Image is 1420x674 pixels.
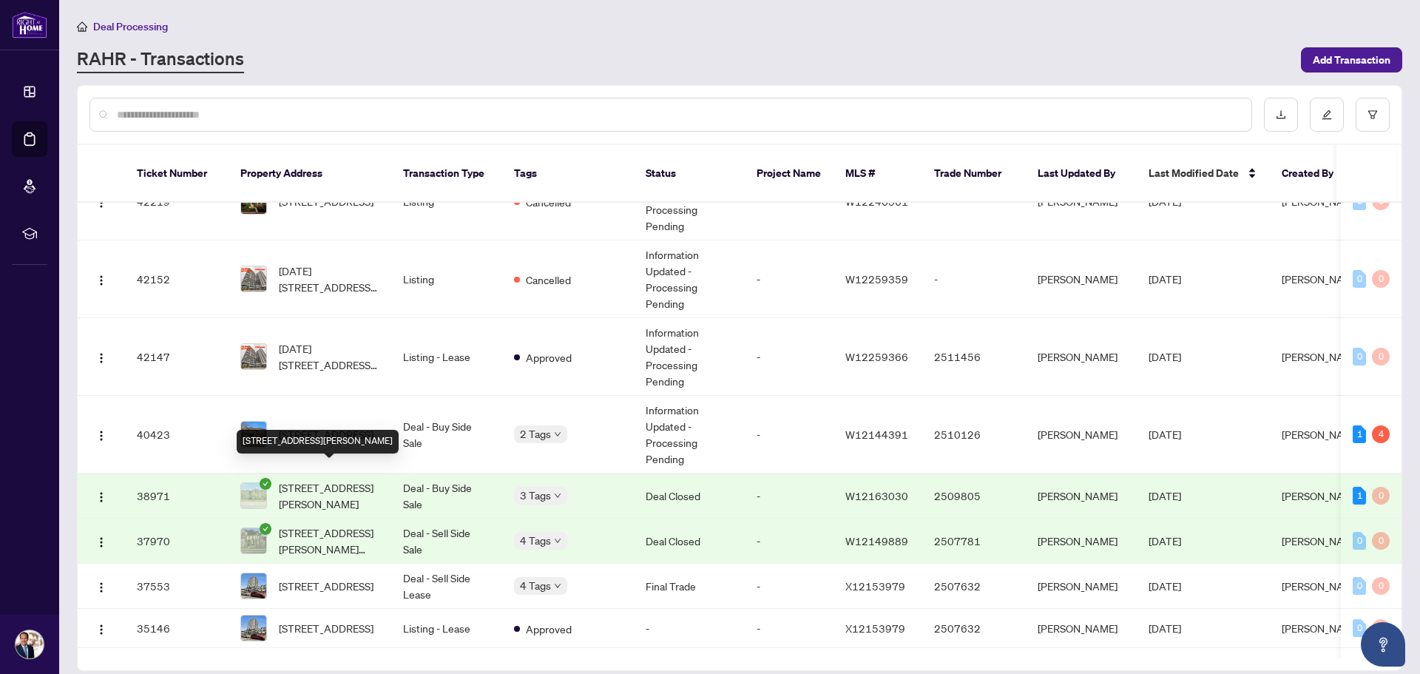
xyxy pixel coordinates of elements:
[391,145,502,203] th: Transaction Type
[241,573,266,599] img: thumbnail-img
[1367,109,1378,120] span: filter
[1353,532,1366,550] div: 0
[95,536,107,548] img: Logo
[279,263,379,295] span: [DATE][STREET_ADDRESS][DATE]
[554,431,561,438] span: down
[95,582,107,593] img: Logo
[1026,564,1137,609] td: [PERSON_NAME]
[845,621,905,635] span: X12153979
[279,525,379,557] span: [STREET_ADDRESS][PERSON_NAME][PERSON_NAME]
[89,574,113,598] button: Logo
[77,47,244,73] a: RAHR - Transactions
[1356,98,1390,132] button: filter
[922,240,1026,318] td: -
[634,396,745,474] td: Information Updated - Processing Pending
[1026,145,1137,203] th: Last Updated By
[125,240,229,318] td: 42152
[1282,272,1362,286] span: [PERSON_NAME]
[391,318,502,396] td: Listing - Lease
[391,519,502,564] td: Deal - Sell Side Sale
[745,564,834,609] td: -
[95,197,107,209] img: Logo
[125,474,229,519] td: 38971
[634,240,745,318] td: Information Updated - Processing Pending
[1282,621,1362,635] span: [PERSON_NAME]
[502,145,634,203] th: Tags
[1353,270,1366,288] div: 0
[634,564,745,609] td: Final Trade
[391,396,502,474] td: Deal - Buy Side Sale
[1149,272,1181,286] span: [DATE]
[391,240,502,318] td: Listing
[1313,48,1390,72] span: Add Transaction
[520,487,551,504] span: 3 Tags
[260,478,271,490] span: check-circle
[1149,165,1239,181] span: Last Modified Date
[1372,532,1390,550] div: 0
[1026,609,1137,648] td: [PERSON_NAME]
[1372,348,1390,365] div: 0
[1149,350,1181,363] span: [DATE]
[241,483,266,508] img: thumbnail-img
[1361,622,1405,667] button: Open asap
[634,145,745,203] th: Status
[1282,489,1362,502] span: [PERSON_NAME]
[745,609,834,648] td: -
[922,318,1026,396] td: 2511456
[241,266,266,291] img: thumbnail-img
[95,352,107,364] img: Logo
[95,430,107,442] img: Logo
[634,318,745,396] td: Information Updated - Processing Pending
[1282,579,1362,593] span: [PERSON_NAME]
[745,145,834,203] th: Project Name
[125,609,229,648] td: 35146
[526,621,572,637] span: Approved
[922,609,1026,648] td: 2507632
[260,523,271,535] span: check-circle
[125,564,229,609] td: 37553
[526,349,572,365] span: Approved
[745,318,834,396] td: -
[745,519,834,564] td: -
[93,20,168,33] span: Deal Processing
[95,491,107,503] img: Logo
[279,578,373,594] span: [STREET_ADDRESS]
[241,528,266,553] img: thumbnail-img
[1026,474,1137,519] td: [PERSON_NAME]
[1372,425,1390,443] div: 4
[1137,145,1270,203] th: Last Modified Date
[391,564,502,609] td: Deal - Sell Side Lease
[922,474,1026,519] td: 2509805
[125,396,229,474] td: 40423
[634,609,745,648] td: -
[1353,487,1366,505] div: 1
[845,272,908,286] span: W12259359
[845,350,908,363] span: W12259366
[95,274,107,286] img: Logo
[89,484,113,508] button: Logo
[554,492,561,499] span: down
[279,426,373,442] span: [STREET_ADDRESS]
[526,272,571,288] span: Cancelled
[1270,145,1359,203] th: Created By
[745,240,834,318] td: -
[1149,579,1181,593] span: [DATE]
[1026,240,1137,318] td: [PERSON_NAME]
[1353,619,1366,637] div: 0
[1353,348,1366,365] div: 0
[845,579,905,593] span: X12153979
[89,267,113,291] button: Logo
[241,344,266,369] img: thumbnail-img
[89,616,113,640] button: Logo
[834,145,922,203] th: MLS #
[1310,98,1344,132] button: edit
[922,564,1026,609] td: 2507632
[1026,318,1137,396] td: [PERSON_NAME]
[125,145,229,203] th: Ticket Number
[89,422,113,446] button: Logo
[554,582,561,590] span: down
[1149,428,1181,441] span: [DATE]
[1149,489,1181,502] span: [DATE]
[125,318,229,396] td: 42147
[526,194,571,210] span: Cancelled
